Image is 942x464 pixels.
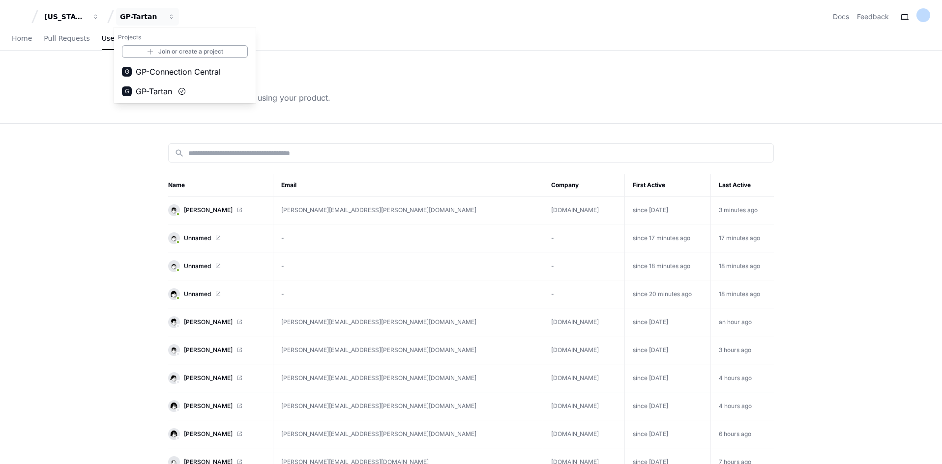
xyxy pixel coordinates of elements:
a: Unnamed [168,232,265,244]
img: 1.svg [169,289,178,299]
td: [DOMAIN_NAME] [543,308,625,336]
td: [DOMAIN_NAME] [543,336,625,364]
td: [PERSON_NAME][EMAIL_ADDRESS][PERSON_NAME][DOMAIN_NAME] [273,336,543,364]
td: - [543,280,625,308]
span: [PERSON_NAME] [184,318,233,326]
div: GP-Tartan [120,12,162,22]
td: [PERSON_NAME][EMAIL_ADDRESS][PERSON_NAME][DOMAIN_NAME] [273,364,543,392]
td: since 20 minutes ago [625,280,711,308]
img: 12.svg [169,345,178,355]
th: Last Active [711,174,774,196]
img: 5.svg [169,317,178,327]
td: 4 hours ago [711,364,774,392]
span: [PERSON_NAME] [184,346,233,354]
h1: Projects [114,29,256,45]
div: [US_STATE] Pacific [114,27,256,103]
span: [PERSON_NAME] [184,430,233,438]
span: Users [102,35,121,41]
button: GP-Tartan [116,8,179,26]
span: [PERSON_NAME] [184,374,233,382]
th: Name [168,174,273,196]
div: G [122,67,132,77]
td: [DOMAIN_NAME] [543,364,625,392]
td: since [DATE] [625,336,711,364]
td: since [DATE] [625,364,711,392]
td: - [543,252,625,280]
th: Email [273,174,543,196]
button: [US_STATE] Pacific [40,8,103,26]
a: [PERSON_NAME] [168,204,265,216]
td: - [273,280,543,308]
a: [PERSON_NAME] [168,372,265,384]
th: Company [543,174,625,196]
img: 8.svg [169,261,178,271]
img: 16.svg [169,429,178,438]
td: [PERSON_NAME][EMAIL_ADDRESS][PERSON_NAME][DOMAIN_NAME] [273,196,543,224]
td: since 17 minutes ago [625,224,711,252]
button: Feedback [857,12,889,22]
a: Pull Requests [44,27,89,50]
span: Unnamed [184,262,211,270]
td: since [DATE] [625,196,711,224]
td: [DOMAIN_NAME] [543,420,625,448]
td: 6 hours ago [711,420,774,448]
td: 18 minutes ago [711,280,774,308]
a: Users [102,27,121,50]
td: - [273,252,543,280]
a: [PERSON_NAME] [168,344,265,356]
img: 8.svg [169,233,178,243]
td: [DOMAIN_NAME] [543,392,625,420]
td: 17 minutes ago [711,224,774,252]
span: Pull Requests [44,35,89,41]
a: Join or create a project [122,45,248,58]
td: [PERSON_NAME][EMAIL_ADDRESS][PERSON_NAME][DOMAIN_NAME] [273,308,543,336]
td: an hour ago [711,308,774,336]
img: 14.svg [169,373,178,382]
a: [PERSON_NAME] [168,316,265,328]
td: 18 minutes ago [711,252,774,280]
td: [PERSON_NAME][EMAIL_ADDRESS][PERSON_NAME][DOMAIN_NAME] [273,392,543,420]
span: GP-Tartan [136,85,172,97]
td: - [273,224,543,252]
div: G [122,86,132,96]
img: 12.svg [169,205,178,215]
a: Unnamed [168,260,265,272]
span: Unnamed [184,234,211,242]
td: since [DATE] [625,420,711,448]
span: Home [12,35,32,41]
td: since [DATE] [625,308,711,336]
td: [DOMAIN_NAME] [543,196,625,224]
td: [PERSON_NAME][EMAIL_ADDRESS][PERSON_NAME][DOMAIN_NAME] [273,420,543,448]
td: 4 hours ago [711,392,774,420]
span: Unnamed [184,290,211,298]
td: 3 hours ago [711,336,774,364]
a: Home [12,27,32,50]
td: since [DATE] [625,392,711,420]
a: Unnamed [168,288,265,300]
td: - [543,224,625,252]
td: 3 minutes ago [711,196,774,224]
div: [US_STATE] Pacific [44,12,87,22]
img: 15.svg [169,401,178,410]
mat-icon: search [175,148,184,158]
th: First Active [625,174,711,196]
a: [PERSON_NAME] [168,428,265,440]
span: [PERSON_NAME] [184,402,233,410]
span: GP-Connection Central [136,66,221,78]
a: [PERSON_NAME] [168,400,265,412]
td: since 18 minutes ago [625,252,711,280]
span: [PERSON_NAME] [184,206,233,214]
a: Docs [833,12,849,22]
